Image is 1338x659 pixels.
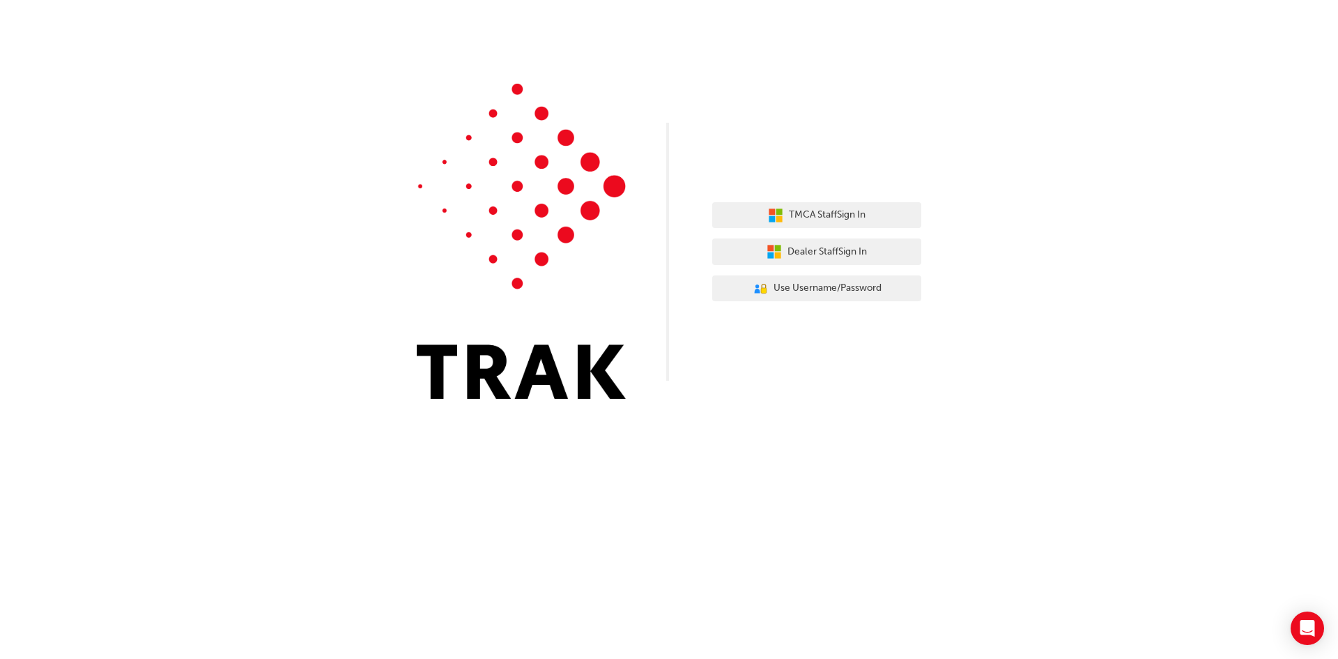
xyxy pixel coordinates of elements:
button: Use Username/Password [712,275,921,302]
span: TMCA Staff Sign In [789,207,866,223]
button: Dealer StaffSign In [712,238,921,265]
span: Use Username/Password [774,280,882,296]
button: TMCA StaffSign In [712,202,921,229]
img: Trak [417,84,626,399]
span: Dealer Staff Sign In [787,244,867,260]
div: Open Intercom Messenger [1291,612,1324,645]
